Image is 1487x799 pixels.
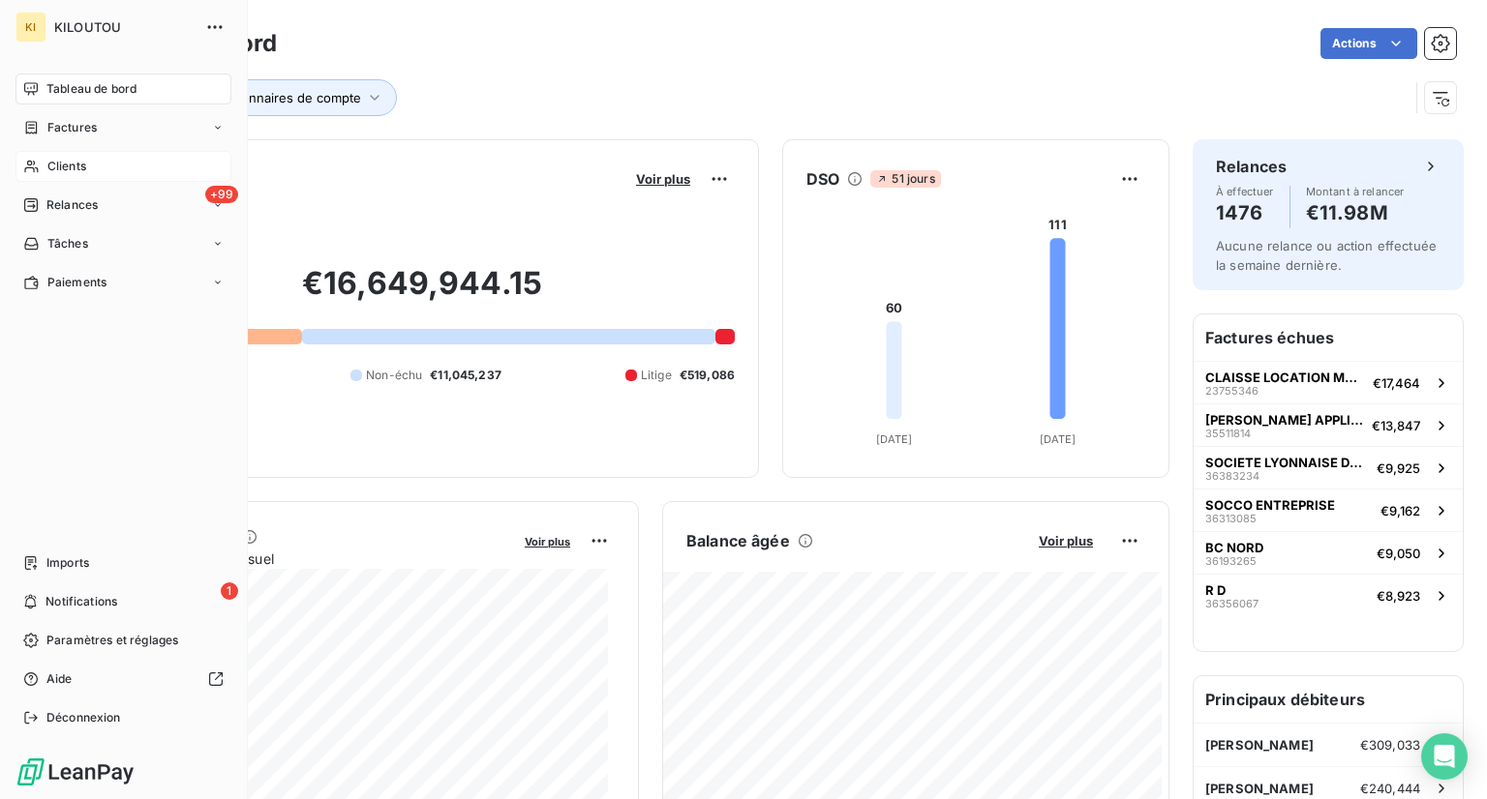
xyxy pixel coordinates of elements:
[54,19,194,35] span: KILOUTOU
[1205,497,1335,513] span: SOCCO ENTREPRISE
[1194,676,1463,723] h6: Principaux débiteurs
[680,367,735,384] span: €519,086
[46,80,137,98] span: Tableau de bord
[1216,186,1274,197] span: À effectuer
[46,593,117,610] span: Notifications
[1205,470,1259,482] span: 36383234
[1421,733,1468,780] div: Open Intercom Messenger
[1205,385,1259,397] span: 23755346
[1194,314,1463,361] h6: Factures échues
[1205,370,1365,385] span: CLAISSE LOCATION MATERIEL TRAVAUX PUBLICS
[1205,513,1257,524] span: 36313085
[46,554,89,572] span: Imports
[1033,532,1099,549] button: Voir plus
[1377,460,1420,476] span: €9,925
[1360,737,1420,753] span: €309,033
[47,119,97,136] span: Factures
[1306,197,1405,228] h4: €11.98M
[1205,412,1364,428] span: [PERSON_NAME] APPLICATION
[15,664,231,695] a: Aide
[210,90,361,105] span: Gestionnaires de compte
[46,709,121,726] span: Déconnexion
[366,367,422,384] span: Non-échu
[181,79,397,116] button: Gestionnaires de compte
[806,167,839,191] h6: DSO
[1320,28,1417,59] button: Actions
[430,367,501,384] span: €11,045,237
[630,170,696,188] button: Voir plus
[47,274,106,291] span: Paiements
[1372,418,1420,433] span: €13,847
[1306,186,1405,197] span: Montant à relancer
[1216,238,1437,273] span: Aucune relance ou action effectuée la semaine dernière.
[1381,503,1420,518] span: €9,162
[525,535,570,548] span: Voir plus
[1216,197,1274,228] h4: 1476
[1216,155,1287,178] h6: Relances
[1205,737,1314,753] span: [PERSON_NAME]
[1205,555,1257,567] span: 36193265
[1194,531,1463,574] button: BC NORD36193265€9,050
[1373,375,1420,391] span: €17,464
[1377,546,1420,561] span: €9,050
[636,171,690,187] span: Voir plus
[876,432,913,446] tspan: [DATE]
[46,196,98,214] span: Relances
[1205,781,1314,796] span: [PERSON_NAME]
[15,756,136,787] img: Logo LeanPay
[1360,781,1420,796] span: €240,444
[1040,432,1077,446] tspan: [DATE]
[47,158,86,175] span: Clients
[205,186,238,203] span: +99
[109,264,735,322] h2: €16,649,944.15
[1194,361,1463,403] button: CLAISSE LOCATION MATERIEL TRAVAUX PUBLICS23755346€17,464
[686,529,790,552] h6: Balance âgée
[1205,582,1226,598] span: R D
[1039,533,1093,548] span: Voir plus
[641,367,672,384] span: Litige
[47,235,88,252] span: Tâches
[1377,588,1420,604] span: €8,923
[46,632,178,649] span: Paramètres et réglages
[1205,455,1369,470] span: SOCIETE LYONNAISE DE TRAVAUX PUBLICS
[15,12,46,43] div: KI
[109,548,511,569] span: Chiffre d'affaires mensuel
[1194,574,1463,616] button: R D36356067€8,923
[1205,598,1259,609] span: 36356067
[1194,403,1463,446] button: [PERSON_NAME] APPLICATION35511814€13,847
[1194,446,1463,488] button: SOCIETE LYONNAISE DE TRAVAUX PUBLICS36383234€9,925
[1205,540,1263,555] span: BC NORD
[519,532,576,549] button: Voir plus
[870,170,940,188] span: 51 jours
[1194,488,1463,531] button: SOCCO ENTREPRISE36313085€9,162
[1205,428,1251,439] span: 35511814
[46,670,73,688] span: Aide
[221,582,238,600] span: 1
